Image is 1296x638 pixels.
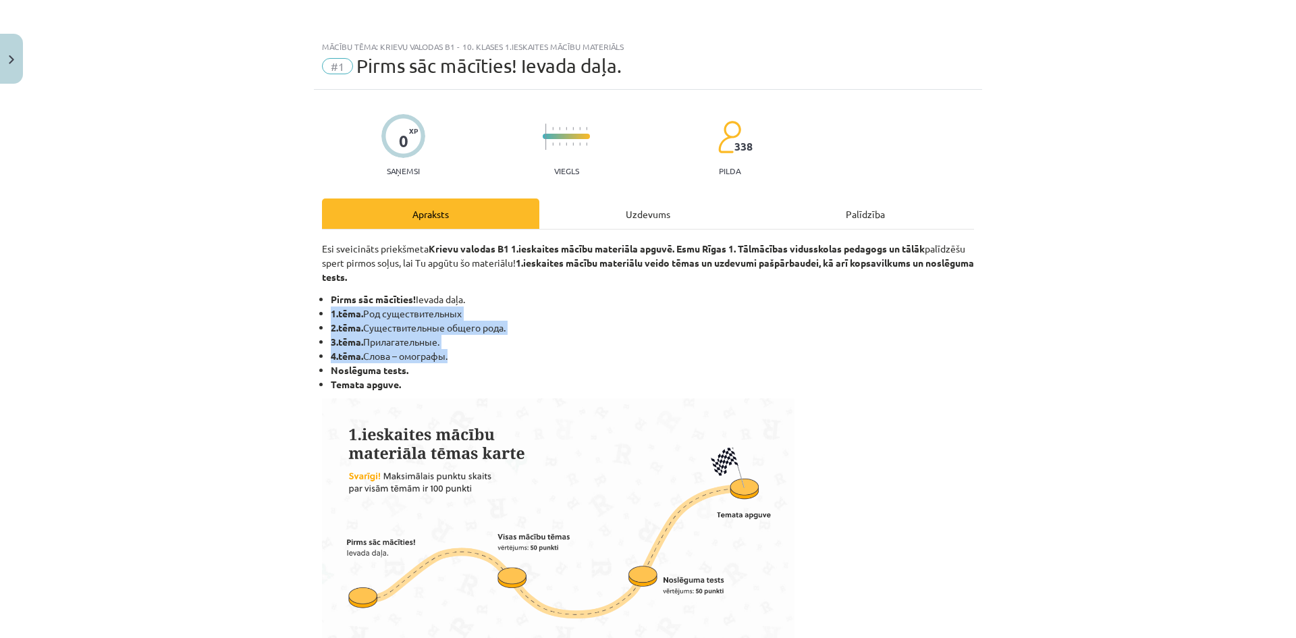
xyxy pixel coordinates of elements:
img: icon-short-line-57e1e144782c952c97e751825c79c345078a6d821885a25fce030b3d8c18986b.svg [579,142,580,146]
img: icon-short-line-57e1e144782c952c97e751825c79c345078a6d821885a25fce030b3d8c18986b.svg [579,127,580,130]
span: 338 [734,140,753,153]
img: icon-short-line-57e1e144782c952c97e751825c79c345078a6d821885a25fce030b3d8c18986b.svg [559,142,560,146]
b: 1.tēma. [331,307,363,319]
p: Viegls [554,166,579,176]
img: icon-short-line-57e1e144782c952c97e751825c79c345078a6d821885a25fce030b3d8c18986b.svg [586,127,587,130]
div: Apraksts [322,198,539,229]
p: pilda [719,166,740,176]
li: Слова – омографы. [331,349,974,363]
img: icon-short-line-57e1e144782c952c97e751825c79c345078a6d821885a25fce030b3d8c18986b.svg [552,142,553,146]
span: Pirms sāc mācīties! Ievada daļa. [356,55,622,77]
b: Temata apguve. [331,378,401,390]
li: Ievada daļa. [331,292,974,307]
p: Esi sveicināts priekšmeta palīdzēšu spert pirmos soļus, lai Tu apgūtu šo materiālu! [322,242,974,284]
div: Mācību tēma: Krievu valodas b1 - 10. klases 1.ieskaites mācību materiāls [322,42,974,51]
li: Cуществительные общего рода. [331,321,974,335]
div: 0 [399,132,408,151]
img: icon-close-lesson-0947bae3869378f0d4975bcd49f059093ad1ed9edebbc8119c70593378902aed.svg [9,55,14,64]
div: Uzdevums [539,198,757,229]
img: icon-short-line-57e1e144782c952c97e751825c79c345078a6d821885a25fce030b3d8c18986b.svg [566,127,567,130]
strong: 1.ieskaites mācību materiālu veido tēmas un uzdevumi pašpārbaudei, kā arī kopsavilkums un noslēgu... [322,257,974,283]
b: 4.tēma. [331,350,363,362]
img: icon-short-line-57e1e144782c952c97e751825c79c345078a6d821885a25fce030b3d8c18986b.svg [559,127,560,130]
img: icon-short-line-57e1e144782c952c97e751825c79c345078a6d821885a25fce030b3d8c18986b.svg [572,127,574,130]
img: icon-short-line-57e1e144782c952c97e751825c79c345078a6d821885a25fce030b3d8c18986b.svg [566,142,567,146]
strong: Krievu valodas B1 1.ieskaites mācību materiāla apguvē. Esmu Rīgas 1. Tālmācības vidusskolas pedag... [429,242,925,255]
li: Прилагательные. [331,335,974,349]
img: icon-short-line-57e1e144782c952c97e751825c79c345078a6d821885a25fce030b3d8c18986b.svg [572,142,574,146]
b: Noslēguma tests. [331,364,408,376]
span: #1 [322,58,353,74]
img: icon-short-line-57e1e144782c952c97e751825c79c345078a6d821885a25fce030b3d8c18986b.svg [552,127,553,130]
img: students-c634bb4e5e11cddfef0936a35e636f08e4e9abd3cc4e673bd6f9a4125e45ecb1.svg [718,120,741,154]
b: 2.tēma. [331,321,363,334]
b: 3.tēma. [331,336,363,348]
img: icon-long-line-d9ea69661e0d244f92f715978eff75569469978d946b2353a9bb055b3ed8787d.svg [545,124,547,150]
li: Род существительных [331,307,974,321]
div: Palīdzība [757,198,974,229]
b: Pirms sāc mācīties! [331,293,416,305]
span: XP [409,127,418,134]
p: Saņemsi [381,166,425,176]
img: icon-short-line-57e1e144782c952c97e751825c79c345078a6d821885a25fce030b3d8c18986b.svg [586,142,587,146]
